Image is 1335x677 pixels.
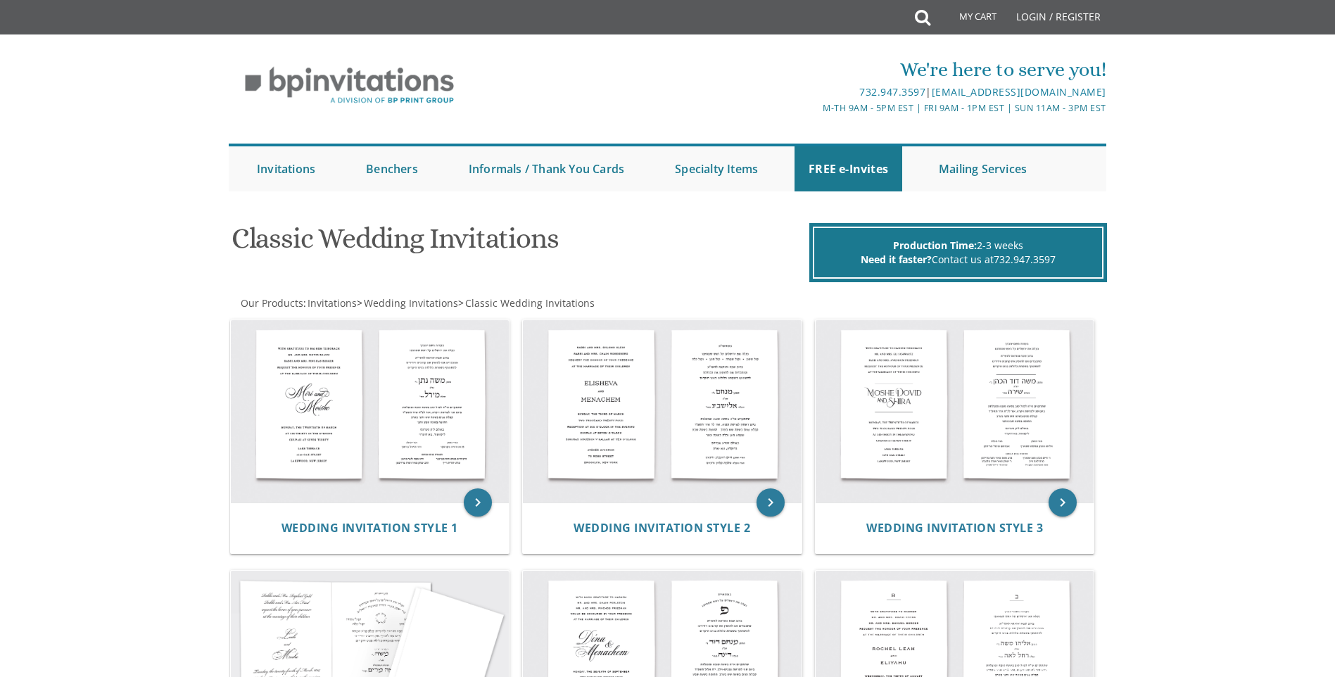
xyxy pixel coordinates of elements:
span: > [458,296,595,310]
span: Wedding Invitation Style 1 [281,520,458,536]
a: Mailing Services [925,146,1041,191]
div: M-Th 9am - 5pm EST | Fri 9am - 1pm EST | Sun 11am - 3pm EST [522,101,1106,115]
a: Invitations [243,146,329,191]
div: We're here to serve you! [522,56,1106,84]
span: Wedding Invitation Style 2 [574,520,750,536]
span: Wedding Invitation Style 3 [866,520,1043,536]
img: Wedding Invitation Style 2 [523,320,802,503]
a: Wedding Invitations [362,296,458,310]
a: Wedding Invitation Style 1 [281,521,458,535]
a: Wedding Invitation Style 3 [866,521,1043,535]
a: Classic Wedding Invitations [464,296,595,310]
a: keyboard_arrow_right [757,488,785,517]
a: Informals / Thank You Cards [455,146,638,191]
a: Specialty Items [661,146,772,191]
span: > [357,296,458,310]
div: 2-3 weeks Contact us at [813,227,1103,279]
a: keyboard_arrow_right [1049,488,1077,517]
span: Need it faster? [861,253,932,266]
div: | [522,84,1106,101]
span: Production Time: [893,239,977,252]
span: Wedding Invitations [364,296,458,310]
span: Classic Wedding Invitations [465,296,595,310]
a: keyboard_arrow_right [464,488,492,517]
a: Benchers [352,146,432,191]
img: BP Invitation Loft [229,56,470,115]
a: Invitations [306,296,357,310]
a: [EMAIL_ADDRESS][DOMAIN_NAME] [932,85,1106,99]
h1: Classic Wedding Invitations [232,223,806,265]
a: Our Products [239,296,303,310]
div: : [229,296,668,310]
a: Wedding Invitation Style 2 [574,521,750,535]
img: Wedding Invitation Style 3 [816,320,1094,503]
a: 732.947.3597 [859,85,925,99]
span: Invitations [308,296,357,310]
a: FREE e-Invites [795,146,902,191]
a: 732.947.3597 [994,253,1056,266]
img: Wedding Invitation Style 1 [231,320,510,503]
a: My Cart [929,1,1006,37]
